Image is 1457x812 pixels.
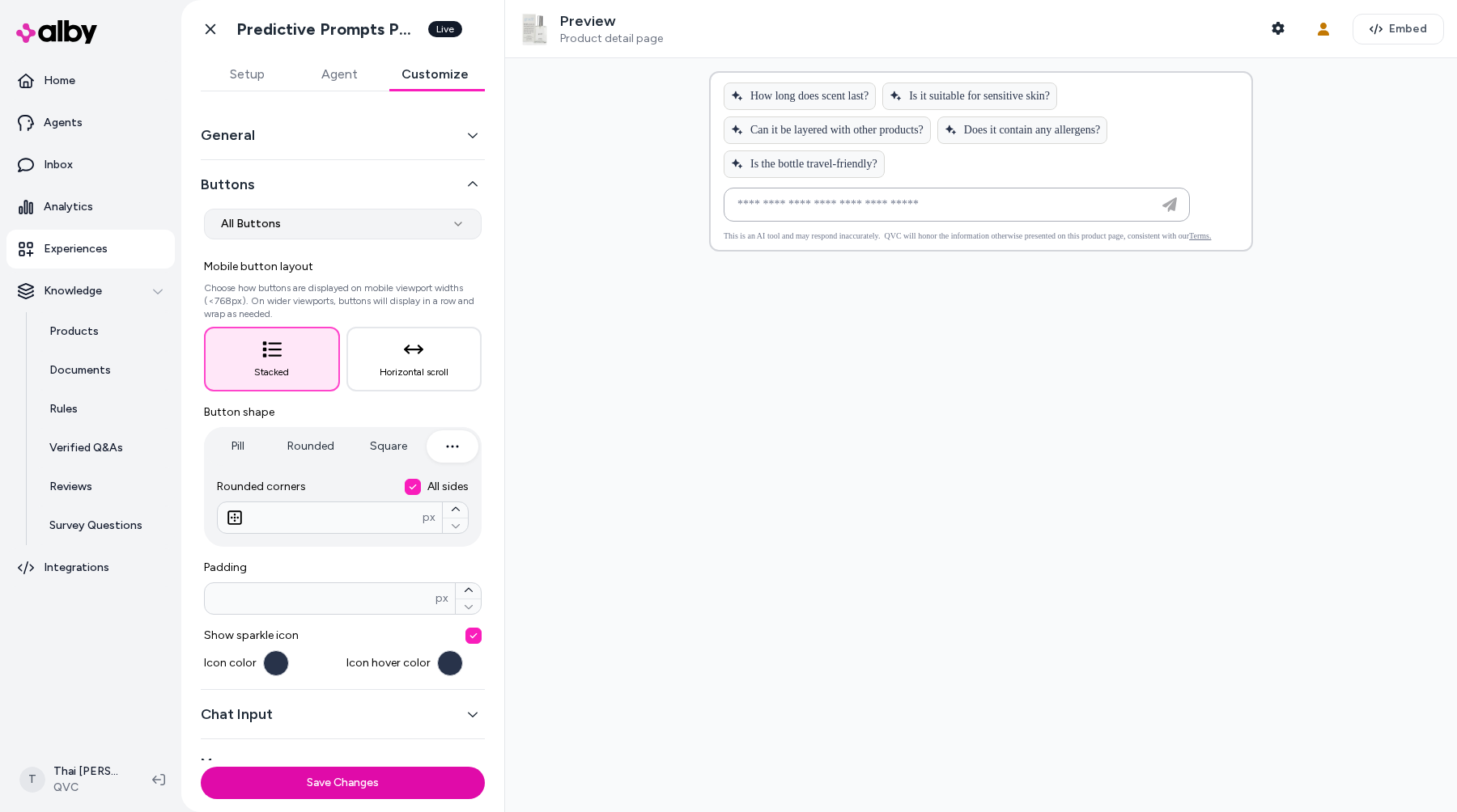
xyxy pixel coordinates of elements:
button: All Buttons [204,209,482,239]
button: Setup [201,58,293,91]
span: px [423,510,435,526]
span: T [19,767,45,793]
button: General [201,124,485,146]
span: Show sparkle icon [204,628,482,644]
div: Live [428,21,462,37]
p: Agents [44,115,83,131]
p: Products [49,324,99,340]
a: Survey Questions [33,506,175,545]
span: Embed [1389,21,1427,37]
span: Icon color [204,655,257,671]
button: Rounded [271,430,350,463]
p: Integrations [44,560,109,576]
p: Knowledge [44,283,102,299]
span: Icon hover color [346,655,431,671]
span: Button shape [204,404,482,421]
label: Rounded corners [217,479,469,495]
h1: Predictive Prompts PDP [236,19,418,40]
span: px [435,590,448,607]
button: Agent [293,58,385,91]
button: TThai [PERSON_NAME]QVC [10,754,139,806]
p: Analytics [44,199,93,215]
a: Agents [6,104,175,142]
span: Horizontal scroll [380,366,448,379]
a: Experiences [6,230,175,269]
p: Rules [49,401,78,417]
button: Chat Input [201,703,485,725]
button: Pill [207,430,268,463]
button: Messages [201,752,485,775]
a: Verified Q&As [33,429,175,467]
a: Reviews [33,467,175,506]
button: Embed [1353,14,1444,44]
button: All sides [405,479,421,495]
button: Knowledge [6,272,175,311]
span: All sides [427,479,469,495]
a: Products [33,312,175,351]
button: Square [354,430,423,463]
span: QVC [53,780,126,796]
p: Choose how buttons are displayed on mobile viewport widths (<768px). On wider viewports, buttons ... [204,281,482,320]
button: Save Changes [201,767,485,799]
span: Stacked [254,366,289,379]
img: philosophy pure grace 2 oz. spray fragrance [518,13,550,45]
p: Experiences [44,241,108,257]
p: Preview [560,12,663,31]
a: Analytics [6,188,175,226]
button: Horizontal scroll [346,327,482,391]
button: Buttons [201,173,485,196]
a: Inbox [6,146,175,184]
img: alby Logo [16,20,97,44]
span: Mobile button layout [204,259,482,275]
p: Documents [49,362,111,379]
a: Documents [33,351,175,390]
p: Verified Q&As [49,440,123,456]
p: Home [44,73,75,89]
div: Buttons [201,209,485,676]
label: Padding [204,560,482,576]
p: Survey Questions [49,518,142,534]
a: Integrations [6,548,175,587]
span: Product detail page [560,32,663,46]
p: Thai [PERSON_NAME] [53,763,126,780]
p: Reviews [49,479,92,495]
a: Rules [33,390,175,429]
a: Home [6,61,175,100]
p: Inbox [44,157,73,173]
button: Stacked [204,327,340,391]
button: Customize [385,58,485,91]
